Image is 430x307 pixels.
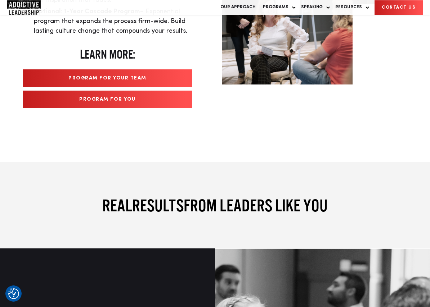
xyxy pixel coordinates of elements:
[8,288,19,299] img: Revisit consent button
[34,8,187,34] span: – Exponential program that expands the process firm-wide. Build lasting culture change that compo...
[23,47,192,62] h3: Learn more:
[23,91,192,108] a: Program For You
[7,0,50,15] a: Home
[23,69,192,87] a: Program For Your Team
[132,196,184,215] span: results
[375,0,423,15] a: CONTACT US
[7,0,41,15] img: Company Logo
[8,288,19,299] button: Consent Preferences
